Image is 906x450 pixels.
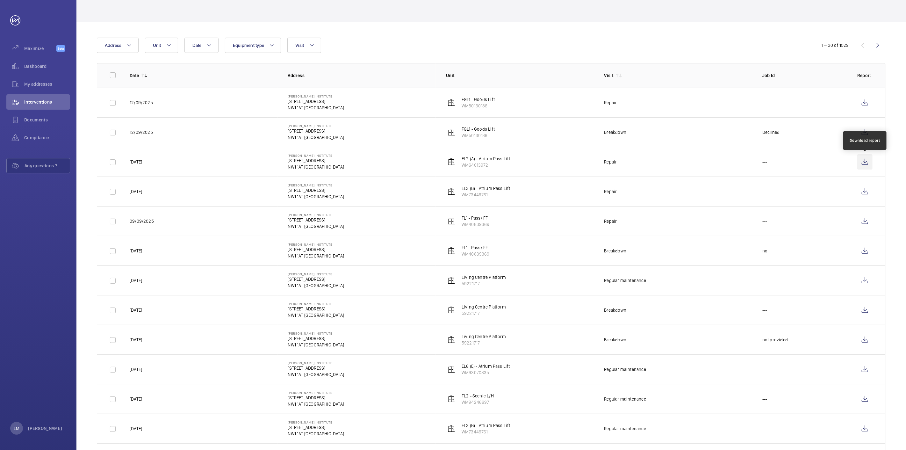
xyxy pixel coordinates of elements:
div: Breakdown [604,248,627,254]
p: WM50130186 [462,132,495,139]
button: Unit [145,38,178,53]
p: [PERSON_NAME] Institute [288,243,344,246]
span: Compliance [24,134,70,141]
div: Regular maintenance [604,396,646,402]
span: Maximize [24,45,56,52]
p: WM40839369 [462,221,490,228]
p: Declined [762,129,780,135]
p: [STREET_ADDRESS] [288,246,344,253]
p: EL3 (B) - Atrium Pass Lift [462,185,510,192]
p: NW1 1AT [GEOGRAPHIC_DATA] [288,253,344,259]
p: [DATE] [130,159,142,165]
div: Breakdown [604,337,627,343]
p: [DATE] [130,188,142,195]
p: [PERSON_NAME] Institute [288,183,344,187]
p: NW1 1AT [GEOGRAPHIC_DATA] [288,164,344,170]
p: --- [762,366,767,373]
p: 12/09/2025 [130,99,153,106]
p: [DATE] [130,248,142,254]
button: Address [97,38,139,53]
p: [PERSON_NAME] Institute [288,302,344,306]
button: Visit [287,38,321,53]
span: Documents [24,117,70,123]
div: Breakdown [604,307,627,313]
p: WM73449761 [462,192,510,198]
p: FGL1 - Goods Lift [462,96,495,103]
button: Date [184,38,219,53]
p: NW1 1AT [GEOGRAPHIC_DATA] [288,105,344,111]
p: [STREET_ADDRESS] [288,98,344,105]
p: [DATE] [130,277,142,284]
p: not provided [762,337,788,343]
p: Date [130,72,139,79]
img: elevator.svg [448,247,455,255]
p: --- [762,99,767,106]
span: Equipment type [233,43,264,48]
p: NW1 1AT [GEOGRAPHIC_DATA] [288,371,344,378]
p: [STREET_ADDRESS] [288,157,344,164]
span: Dashboard [24,63,70,69]
p: NW1 1AT [GEOGRAPHIC_DATA] [288,193,344,200]
div: Repair [604,218,617,224]
p: WM93070835 [462,369,510,376]
div: Regular maintenance [604,425,646,432]
span: Address [105,43,122,48]
p: Job Id [762,72,847,79]
p: WM40839369 [462,251,490,257]
p: [PERSON_NAME] Institute [288,272,344,276]
p: NW1 1AT [GEOGRAPHIC_DATA] [288,223,344,229]
button: Equipment type [225,38,281,53]
img: elevator.svg [448,395,455,403]
p: [PERSON_NAME] Institute [288,213,344,217]
img: elevator.svg [448,366,455,373]
p: NW1 1AT [GEOGRAPHIC_DATA] [288,342,344,348]
span: Interventions [24,99,70,105]
p: --- [762,277,767,284]
p: --- [762,307,767,313]
p: [PERSON_NAME] Institute [288,361,344,365]
p: 59221717 [462,310,506,316]
p: EL6 (E) - Atrium Pass Lift [462,363,510,369]
p: Address [288,72,436,79]
span: Beta [56,45,65,52]
p: [STREET_ADDRESS] [288,424,344,431]
p: Unit [446,72,594,79]
p: Living Centre Platform [462,333,506,340]
p: 59221717 [462,340,506,346]
div: Regular maintenance [604,366,646,373]
img: elevator.svg [448,277,455,284]
img: elevator.svg [448,425,455,432]
p: --- [762,396,767,402]
span: Date [192,43,202,48]
p: NW1 1AT [GEOGRAPHIC_DATA] [288,401,344,407]
p: Visit [604,72,614,79]
p: NW1 1AT [GEOGRAPHIC_DATA] [288,282,344,289]
img: elevator.svg [448,158,455,166]
img: elevator.svg [448,188,455,195]
div: Repair [604,159,617,165]
p: FL1 - Pass/ FF [462,215,490,221]
div: Regular maintenance [604,277,646,284]
p: [DATE] [130,396,142,402]
img: elevator.svg [448,217,455,225]
p: Living Centre Platform [462,304,506,310]
div: 1 – 30 of 1529 [822,42,849,48]
div: Repair [604,188,617,195]
p: NW1 1AT [GEOGRAPHIC_DATA] [288,312,344,318]
p: WM50130186 [462,103,495,109]
p: WM73449761 [462,429,510,435]
p: --- [762,425,767,432]
p: --- [762,188,767,195]
p: [PERSON_NAME] Institute [288,154,344,157]
p: LM [14,425,19,432]
p: [DATE] [130,307,142,313]
p: [DATE] [130,425,142,432]
span: My addresses [24,81,70,87]
p: NW1 1AT [GEOGRAPHIC_DATA] [288,134,344,141]
img: elevator.svg [448,306,455,314]
p: [STREET_ADDRESS] [288,365,344,371]
p: FL2 - Scenic L/H [462,393,494,399]
p: [DATE] [130,337,142,343]
p: [STREET_ADDRESS] [288,276,344,282]
p: NW1 1AT [GEOGRAPHIC_DATA] [288,431,344,437]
